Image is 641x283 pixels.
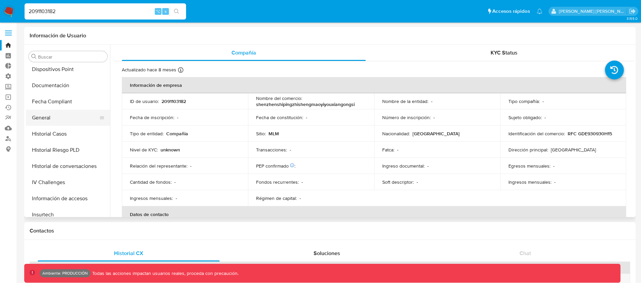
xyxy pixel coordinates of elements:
[413,131,460,137] p: [GEOGRAPHIC_DATA]
[130,163,187,169] p: Relación del representante :
[301,179,303,185] p: -
[256,101,355,107] p: shenzhenshipingzhishengmaoyiyouxiangongsi
[491,49,518,57] span: KYC Status
[161,147,180,153] p: unknown
[382,179,414,185] p: Soft descriptor :
[290,147,291,153] p: -
[314,249,340,257] span: Soluciones
[114,249,143,257] span: Historial CX
[38,54,105,60] input: Buscar
[559,8,627,14] p: victor.david@mercadolibre.com.co
[508,179,551,185] p: Ingresos mensuales :
[30,227,630,234] h1: Contactos
[382,131,410,137] p: Nacionalidad :
[42,272,88,275] p: Ambiente: PRODUCCIÓN
[26,207,110,223] button: Insurtech
[26,110,105,126] button: General
[256,147,287,153] p: Transacciones :
[520,249,531,257] span: Chat
[166,131,188,137] p: Compañia
[26,158,110,174] button: Historial de conversaciones
[174,179,176,185] p: -
[306,114,307,120] p: -
[551,147,596,153] h4: [GEOGRAPHIC_DATA]
[26,190,110,207] button: Información de accesos
[508,114,542,120] p: Sujeto obligado :
[508,131,565,137] p: Identificación del comercio :
[176,195,177,201] p: -
[269,131,279,137] p: MLM
[544,114,546,120] p: -
[553,163,555,169] p: -
[26,174,110,190] button: IV Challenges
[382,147,394,153] p: Fatca :
[162,98,186,104] p: 2091103182
[537,8,542,14] a: Notificaciones
[170,7,183,16] button: search-icon
[256,179,299,185] p: Fondos recurrentes :
[232,49,256,57] span: Compañía
[256,163,295,169] p: PEP confirmado :
[130,131,164,137] p: Tipo de entidad :
[91,270,239,277] p: Todas las acciones impactan usuarios reales, proceda con precaución.
[382,98,428,104] p: Nombre de la entidad :
[25,7,186,16] input: Buscar usuario o caso...
[256,131,266,137] p: Sitio :
[508,163,550,169] p: Egresos mensuales :
[130,147,158,153] p: Nivel de KYC :
[26,94,110,110] button: Fecha Compliant
[417,179,418,185] p: -
[155,8,161,14] span: ⌥
[31,54,37,59] button: Buscar
[130,114,174,120] p: Fecha de inscripción :
[382,114,431,120] p: Número de inscripción :
[256,195,297,201] p: Régimen de capital :
[382,163,425,169] p: Ingreso documental :
[26,126,110,142] button: Historial Casos
[397,147,398,153] p: -
[542,98,544,104] p: -
[508,98,540,104] p: Tipo compañía :
[122,67,176,73] p: Actualizado hace 8 meses
[492,8,530,15] span: Accesos rápidos
[568,131,612,137] p: RFC GDE930930H15
[256,95,302,101] p: Nombre del comercio :
[508,147,548,153] p: Dirección principal :
[190,163,191,169] p: -
[427,163,429,169] p: -
[130,195,173,201] p: Ingresos mensuales :
[299,195,301,201] p: -
[433,114,435,120] p: -
[122,206,626,222] th: Datos de contacto
[629,8,636,15] a: Salir
[130,98,159,104] p: ID de usuario :
[26,61,110,77] button: Dispositivos Point
[554,179,556,185] p: -
[122,77,626,93] th: Información de empresa
[130,179,172,185] p: Cantidad de fondos :
[30,32,86,39] h1: Información de Usuario
[26,77,110,94] button: Documentación
[26,142,110,158] button: Historial Riesgo PLD
[165,8,167,14] span: s
[177,114,178,120] p: -
[431,98,432,104] p: -
[256,114,303,120] p: Fecha de constitución :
